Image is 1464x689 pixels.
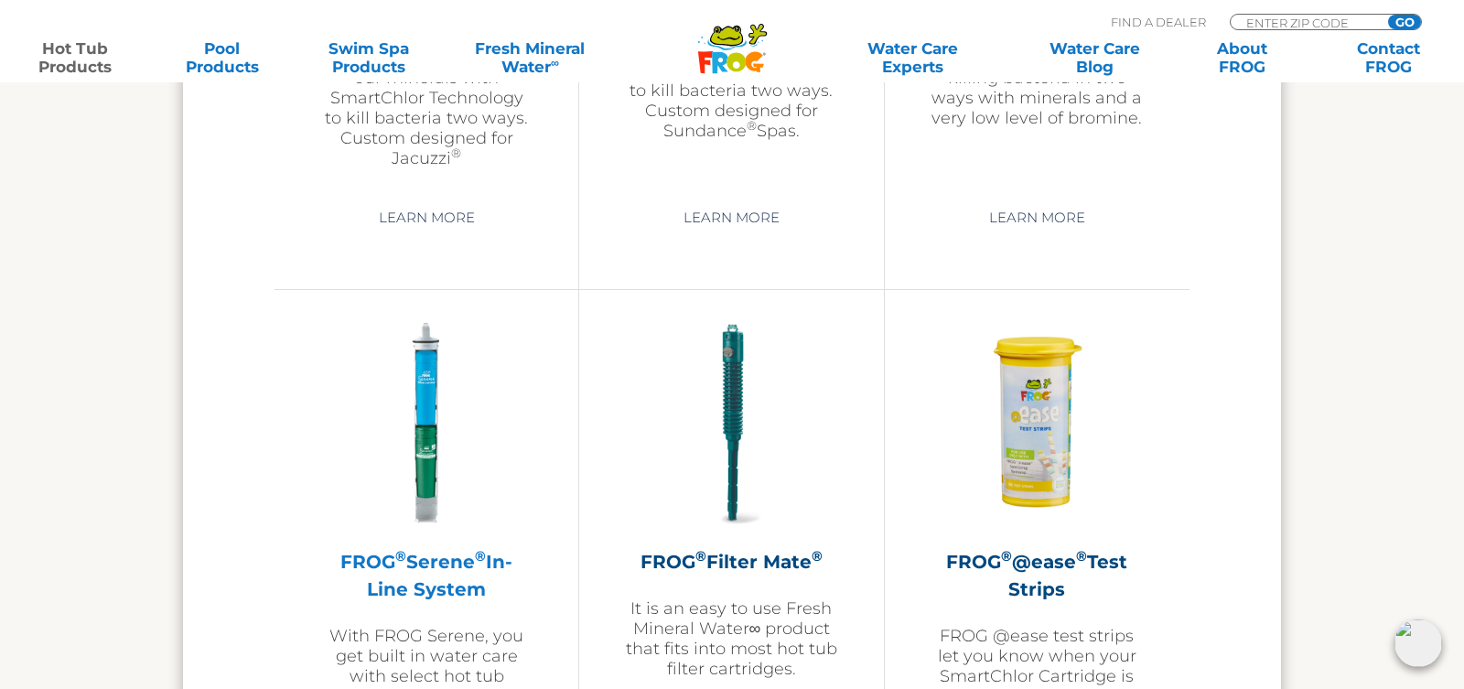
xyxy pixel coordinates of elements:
sup: ® [395,547,406,565]
a: Learn More [662,201,801,234]
sup: ® [812,547,823,565]
h2: FROG Serene In-Line System [320,548,533,603]
h2: FROG @ease Test Strips [931,548,1144,603]
sup: ∞ [551,56,559,70]
img: hot-tub-product-filter-frog-300x300.png [625,318,837,530]
a: Swim SpaProducts [312,39,426,76]
sup: ® [695,547,706,565]
sup: ® [451,145,461,160]
a: Water CareExperts [820,39,1006,76]
img: FROG-@ease-TS-Bottle-300x300.png [931,318,1143,530]
a: Hot TubProducts [18,39,133,76]
p: FROG Serene works by killing bacteria in two ways with minerals and a very low level of bromine. [931,48,1144,128]
a: ContactFROG [1331,39,1446,76]
sup: ® [475,547,486,565]
img: serene-inline-300x300.png [320,318,533,530]
sup: ® [747,118,757,133]
h2: FROG Filter Mate [625,548,837,576]
sup: ® [1001,547,1012,565]
p: It is an easy to use Fresh Mineral Water∞ product that fits into most hot tub filter cartridges. [625,598,837,679]
a: Learn More [358,201,496,234]
sup: ® [1076,547,1087,565]
a: Fresh MineralWater∞ [458,39,601,76]
input: GO [1388,15,1421,29]
input: Zip Code Form [1244,15,1368,30]
a: Learn More [968,201,1106,234]
a: AboutFROG [1185,39,1299,76]
a: Water CareBlog [1038,39,1152,76]
p: FROG @ease combines our minerals with SmartChlor Technology to kill bacteria two ways. Custom des... [320,48,533,168]
p: Find A Dealer [1111,14,1206,30]
img: openIcon [1394,619,1442,667]
a: PoolProducts [165,39,279,76]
